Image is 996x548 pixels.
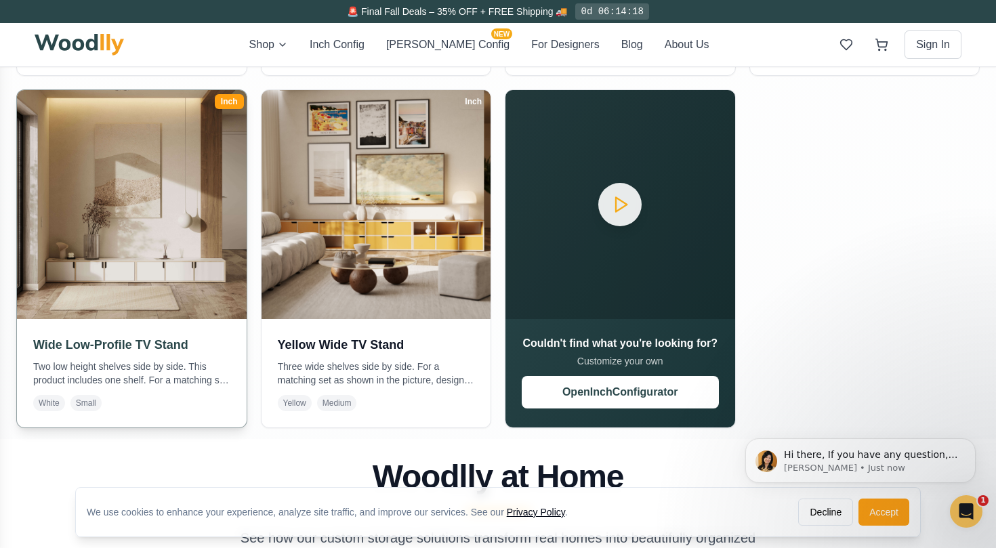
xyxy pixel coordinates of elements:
[522,376,719,408] button: OpenInchConfigurator
[33,360,230,387] p: Two low height shelves side by side. This product includes one shelf. For a matching set as shown...
[858,499,909,526] button: Accept
[950,495,982,528] iframe: Intercom live chat
[507,507,565,518] a: Privacy Policy
[522,354,719,368] p: Customize your own
[575,3,648,20] div: 0d 06:14:18
[347,6,567,17] span: 🚨 Final Fall Deals – 35% OFF + FREE Shipping 🚚
[665,37,709,53] button: About Us
[978,495,989,506] span: 1
[278,395,312,411] span: Yellow
[798,499,853,526] button: Decline
[491,28,512,39] span: NEW
[278,360,475,387] p: Three wide shelves side by side. For a matching set as shown in the picture, design and purchase ...
[12,84,252,324] img: Wide Low-Profile TV Stand
[87,505,579,519] div: We use cookies to enhance your experience, analyze site traffic, and improve our services. See our .
[215,94,244,109] div: Inch
[249,37,288,53] button: Shop
[531,37,599,53] button: For Designers
[70,395,102,411] span: Small
[317,395,357,411] span: Medium
[262,90,491,320] img: Yellow Wide TV Stand
[725,410,996,511] iframe: Intercom notifications message
[33,335,230,354] h3: Wide Low-Profile TV Stand
[40,461,956,493] h2: Woodlly at Home
[459,94,488,109] div: Inch
[386,37,510,53] button: [PERSON_NAME] ConfigNEW
[905,30,961,59] button: Sign In
[35,34,124,56] img: Woodlly
[621,37,643,53] button: Blog
[522,335,719,352] h3: Couldn't find what you're looking for?
[33,395,65,411] span: White
[278,335,475,354] h3: Yellow Wide TV Stand
[310,37,365,53] button: Inch Config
